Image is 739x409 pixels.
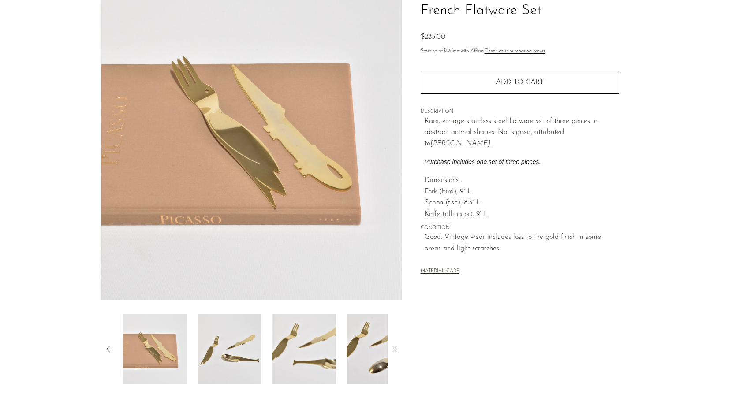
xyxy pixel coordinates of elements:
[421,48,619,56] p: Starting at /mo with Affirm.
[421,268,459,275] button: MATERIAL CARE
[347,314,411,384] img: French Flatware Set
[425,232,619,254] span: Good; Vintage wear includes loss to the gold finish in some areas and light scratches.
[496,79,544,86] span: Add to cart
[123,314,187,384] img: French Flatware Set
[425,116,619,150] p: Rare, vintage stainless steel flatware set of three pieces in abstract animal shapes. Not signed,...
[272,314,336,384] img: French Flatware Set
[485,49,545,54] a: Check your purchasing power - Learn more about Affirm Financing (opens in modal)
[443,49,451,54] span: $26
[425,175,619,220] p: Dimensions: Fork (bird), 9” L Spoon (fish), 8.5” L Knife (alligator), 9” L
[421,224,619,232] span: CONDITION
[421,108,619,116] span: DESCRIPTION
[421,71,619,94] button: Add to cart
[198,314,261,384] img: French Flatware Set
[430,140,490,147] em: [PERSON_NAME]
[421,33,445,41] span: $285.00
[425,158,541,165] i: Purchase includes one set of three pieces.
